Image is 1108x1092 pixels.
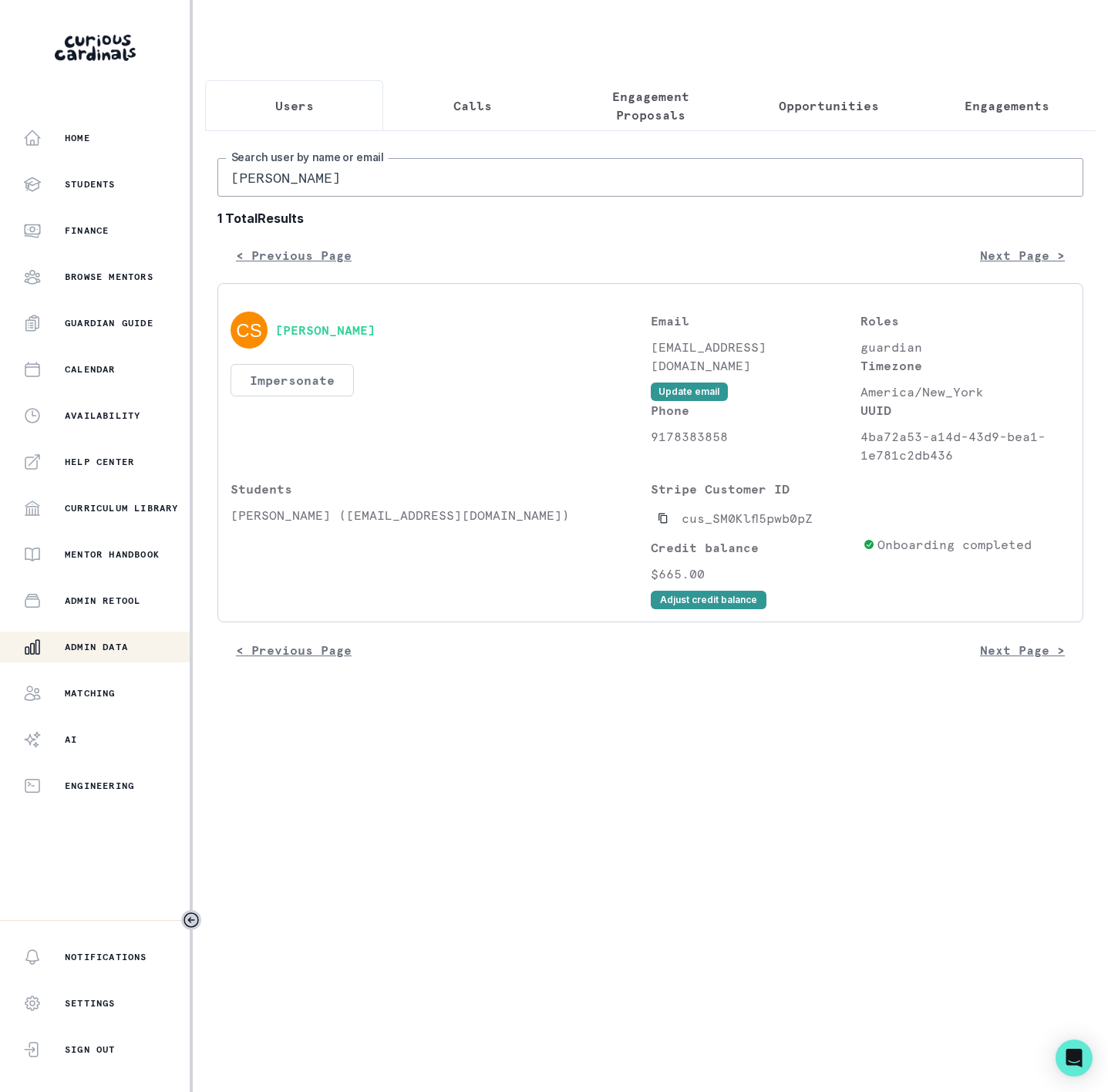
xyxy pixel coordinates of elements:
[275,96,314,115] p: Users
[65,456,134,468] p: Help Center
[860,383,1070,401] p: America/New_York
[231,480,651,498] p: Students
[651,401,860,420] p: Phone
[962,635,1083,666] button: Next Page >
[651,338,860,375] p: [EMAIL_ADDRESS][DOMAIN_NAME]
[65,178,116,190] p: Students
[651,427,860,446] p: 9178383858
[217,209,1083,228] b: 1 Total Results
[65,363,116,376] p: Calendar
[275,322,376,338] button: [PERSON_NAME]
[682,509,813,527] p: cus_SM0Klfl5pwb0pZ
[651,565,857,583] p: $665.00
[860,356,1070,375] p: Timezone
[65,548,160,561] p: Mentor Handbook
[65,410,140,422] p: Availability
[65,224,109,237] p: Finance
[860,338,1070,356] p: guardian
[65,641,128,653] p: Admin Data
[181,910,201,930] button: Toggle sidebar
[574,87,726,124] p: Engagement Proposals
[779,96,879,115] p: Opportunities
[231,506,651,524] p: [PERSON_NAME] ([EMAIL_ADDRESS][DOMAIN_NAME])
[65,271,153,283] p: Browse Mentors
[651,383,728,401] button: Update email
[962,240,1083,271] button: Next Page >
[65,997,116,1009] p: Settings
[651,591,766,609] button: Adjust credit balance
[65,317,153,329] p: Guardian Guide
[965,96,1049,115] p: Engagements
[231,364,354,396] button: Impersonate
[860,427,1070,464] p: 4ba72a53-a14d-43d9-bea1-1e781c2db436
[651,312,860,330] p: Email
[65,502,179,514] p: Curriculum Library
[231,312,268,349] img: svg
[55,35,136,61] img: Curious Cardinals Logo
[217,635,370,666] button: < Previous Page
[65,1043,116,1056] p: Sign Out
[651,480,857,498] p: Stripe Customer ID
[453,96,492,115] p: Calls
[65,733,77,746] p: AI
[860,312,1070,330] p: Roles
[877,535,1032,554] p: Onboarding completed
[651,506,675,531] button: Copied to clipboard
[65,132,90,144] p: Home
[65,780,134,792] p: Engineering
[860,401,1070,420] p: UUID
[65,951,147,963] p: Notifications
[1056,1040,1093,1077] div: Open Intercom Messenger
[217,240,370,271] button: < Previous Page
[65,595,140,607] p: Admin Retool
[65,687,116,699] p: Matching
[651,538,857,557] p: Credit balance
